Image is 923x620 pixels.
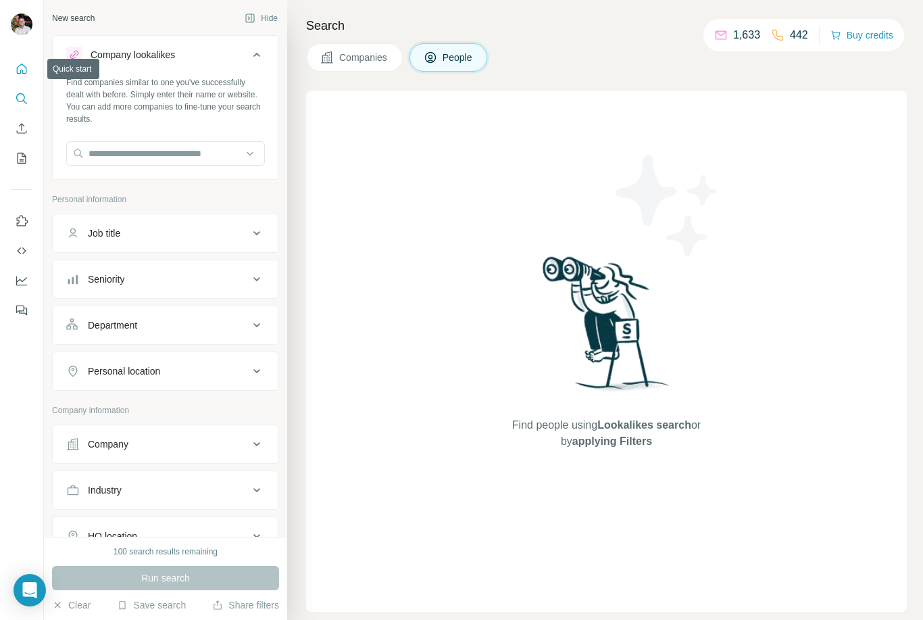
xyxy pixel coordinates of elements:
button: Enrich CSV [11,116,32,141]
span: Find people using or by [498,417,714,450]
span: Companies [339,51,389,64]
button: Dashboard [11,268,32,293]
span: People [443,51,474,64]
div: Company lookalikes [91,48,175,62]
button: Department [53,309,278,341]
div: New search [52,12,95,24]
button: Search [11,87,32,111]
img: Surfe Illustration - Stars [607,145,728,266]
h4: Search [306,16,907,35]
div: Seniority [88,272,124,286]
span: Lookalikes search [597,419,691,431]
button: Job title [53,217,278,249]
button: Company lookalikes [53,39,278,76]
img: Avatar [11,14,32,35]
button: Save search [117,598,186,612]
button: Use Surfe API [11,239,32,263]
div: HQ location [88,529,137,543]
button: Clear [52,598,91,612]
button: Company [53,428,278,460]
button: HQ location [53,520,278,552]
div: Department [88,318,137,332]
div: Industry [88,483,122,497]
button: Quick start [11,57,32,81]
button: My lists [11,146,32,170]
img: Surfe Illustration - Woman searching with binoculars [537,253,677,404]
div: Company [88,437,128,451]
button: Share filters [212,598,279,612]
button: Personal location [53,355,278,387]
p: Personal information [52,193,279,206]
button: Buy credits [830,26,893,45]
button: Use Surfe on LinkedIn [11,209,32,233]
button: Seniority [53,263,278,295]
div: Personal location [88,364,160,378]
button: Industry [53,474,278,506]
div: Open Intercom Messenger [14,574,46,606]
span: applying Filters [572,435,652,447]
button: Feedback [11,298,32,323]
button: Hide [235,8,287,28]
p: 442 [790,27,808,43]
p: 1,633 [733,27,760,43]
div: Find companies similar to one you've successfully dealt with before. Simply enter their name or w... [66,76,265,125]
p: Company information [52,404,279,416]
div: Job title [88,226,120,240]
div: 100 search results remaining [114,546,218,558]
